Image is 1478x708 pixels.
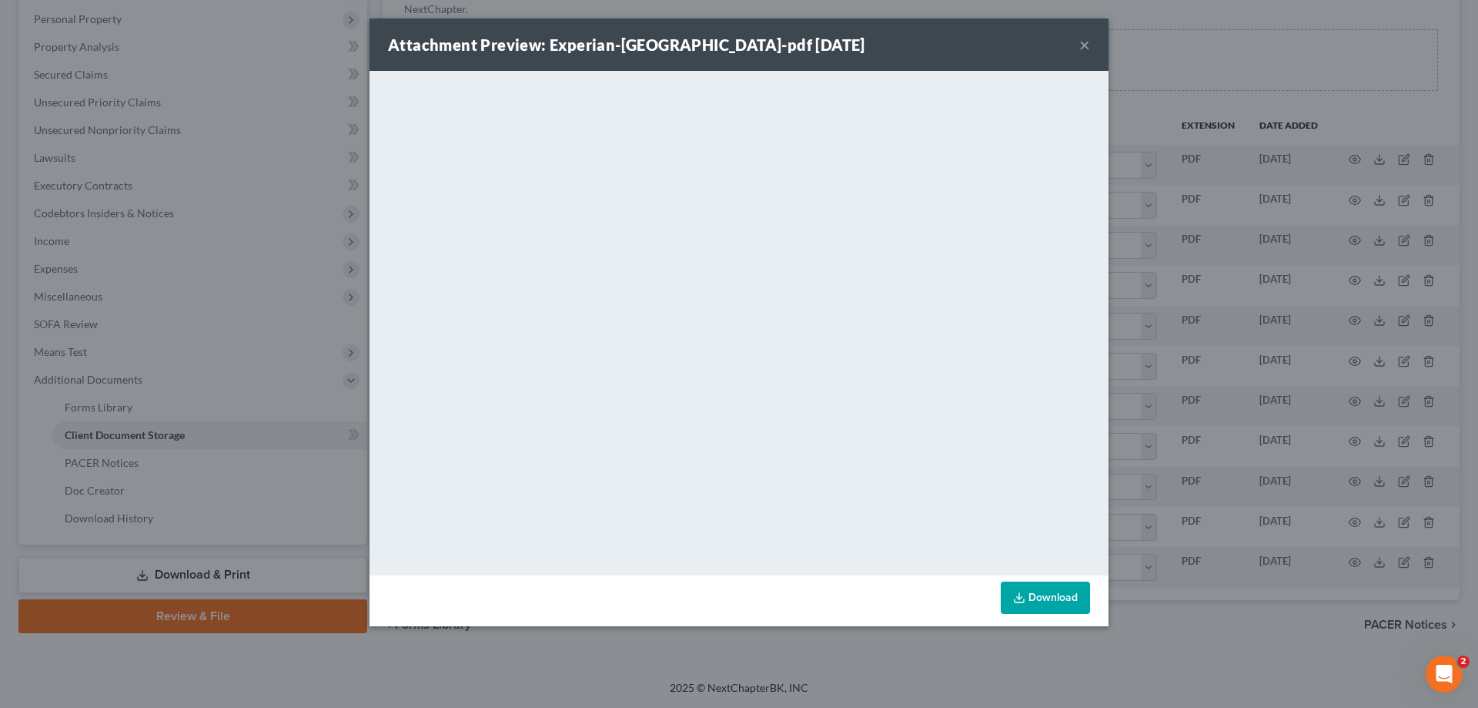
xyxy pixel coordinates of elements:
[388,35,865,54] strong: Attachment Preview: Experian-[GEOGRAPHIC_DATA]-pdf [DATE]
[369,71,1108,572] iframe: <object ng-attr-data='[URL][DOMAIN_NAME]' type='application/pdf' width='100%' height='650px'></ob...
[1079,35,1090,54] button: ×
[1426,656,1463,693] iframe: Intercom live chat
[1001,582,1090,614] a: Download
[1457,656,1470,668] span: 2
